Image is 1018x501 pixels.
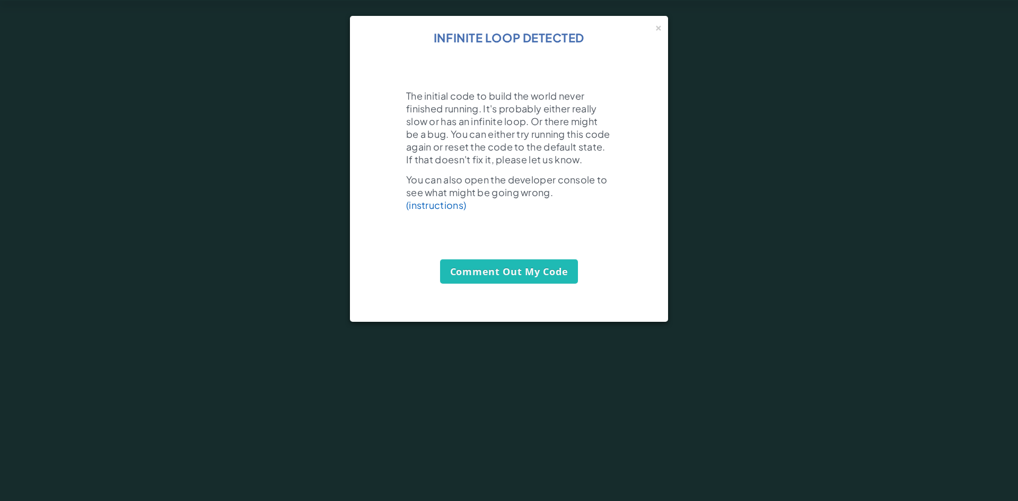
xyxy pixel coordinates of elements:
h3: Infinite Loop Detected [364,30,654,46]
p: The initial code to build the world never finished running. It's probably either really slow or h... [406,90,612,166]
a: Comment Out My Code [440,259,578,284]
span: You can also open the developer console to see what might be going wrong. [406,173,608,198]
div: × [655,21,662,32]
a: (instructions) [406,199,466,211]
